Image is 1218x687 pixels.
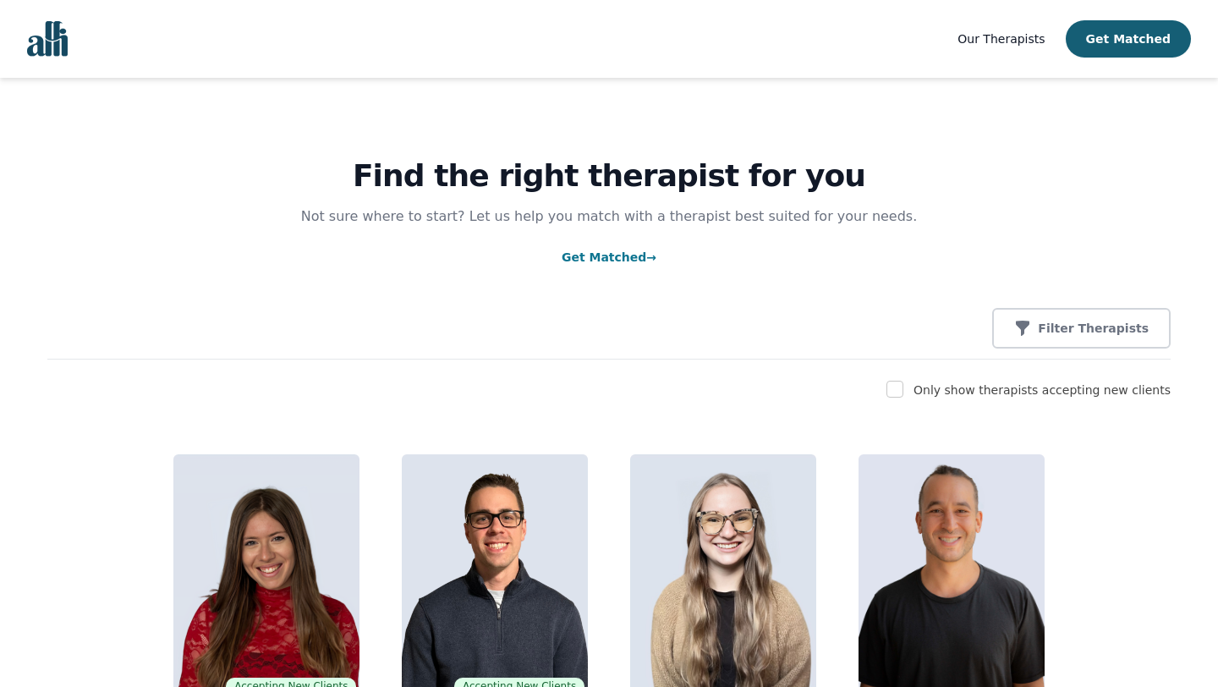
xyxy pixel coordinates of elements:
[562,250,656,264] a: Get Matched
[957,29,1045,49] a: Our Therapists
[1066,20,1191,58] button: Get Matched
[913,383,1171,397] label: Only show therapists accepting new clients
[992,308,1171,349] button: Filter Therapists
[47,159,1171,193] h1: Find the right therapist for you
[646,250,656,264] span: →
[957,32,1045,46] span: Our Therapists
[284,206,934,227] p: Not sure where to start? Let us help you match with a therapist best suited for your needs.
[1038,320,1149,337] p: Filter Therapists
[27,21,68,57] img: alli logo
